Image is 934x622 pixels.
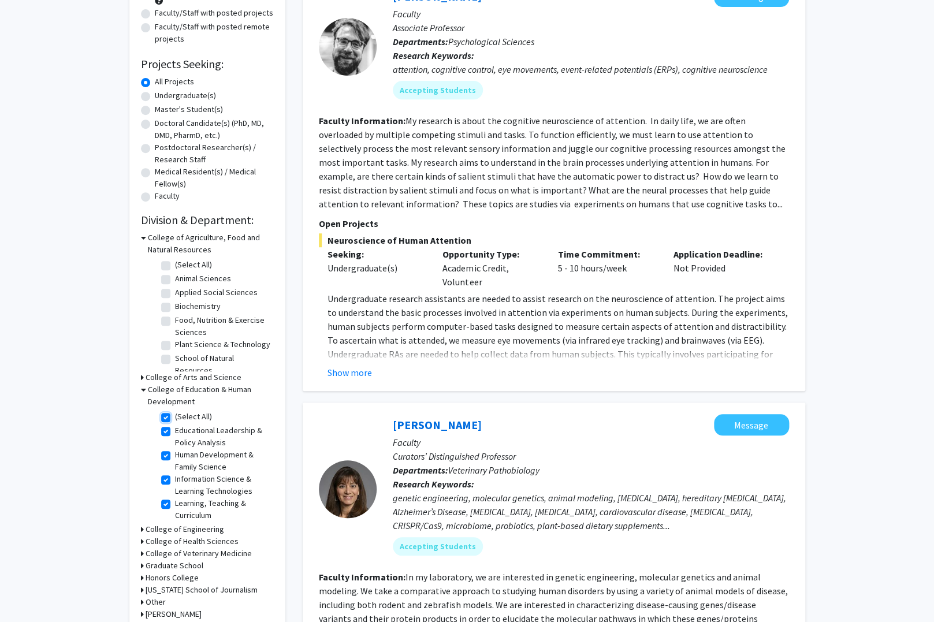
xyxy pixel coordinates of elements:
[175,286,258,299] label: Applied Social Sciences
[175,273,231,285] label: Animal Sciences
[155,90,216,102] label: Undergraduate(s)
[146,560,203,572] h3: Graduate School
[146,547,252,560] h3: College of Veterinary Medicine
[146,572,199,584] h3: Honors College
[175,522,236,534] label: Special Education
[148,383,274,408] h3: College of Education & Human Development
[146,371,241,383] h3: College of Arts and Science
[155,7,273,19] label: Faculty/Staff with posted projects
[155,76,194,88] label: All Projects
[393,81,483,99] mat-chip: Accepting Students
[155,166,274,190] label: Medical Resident(s) / Medical Fellow(s)
[448,464,539,476] span: Veterinary Pathobiology
[448,36,534,47] span: Psychological Sciences
[673,247,772,261] p: Application Deadline:
[714,414,789,435] button: Message Elizabeth Bryda
[393,7,789,21] p: Faculty
[146,523,224,535] h3: College of Engineering
[146,608,202,620] h3: [PERSON_NAME]
[328,247,426,261] p: Seeking:
[393,491,789,532] div: genetic engineering, molecular genetics, animal modeling, [MEDICAL_DATA], hereditary [MEDICAL_DAT...
[175,259,212,271] label: (Select All)
[393,50,474,61] b: Research Keywords:
[141,57,274,71] h2: Projects Seeking:
[141,213,274,227] h2: Division & Department:
[328,261,426,275] div: Undergraduate(s)
[319,233,789,247] span: Neuroscience of Human Attention
[328,366,372,379] button: Show more
[146,584,258,596] h3: [US_STATE] School of Journalism
[175,497,271,522] label: Learning, Teaching & Curriculum
[665,247,780,289] div: Not Provided
[393,418,482,432] a: [PERSON_NAME]
[549,247,665,289] div: 5 - 10 hours/week
[319,217,789,230] p: Open Projects
[155,117,274,141] label: Doctoral Candidate(s) (PhD, MD, DMD, PharmD, etc.)
[175,300,221,312] label: Biochemistry
[155,21,274,45] label: Faculty/Staff with posted remote projects
[175,314,271,338] label: Food, Nutrition & Exercise Sciences
[319,115,786,210] fg-read-more: My research is about the cognitive neuroscience of attention. In daily life, we are often overloa...
[393,537,483,556] mat-chip: Accepting Students
[393,62,789,76] div: attention, cognitive control, eye movements, event-related potentials (ERPs), cognitive neuroscience
[393,36,448,47] b: Departments:
[155,141,274,166] label: Postdoctoral Researcher(s) / Research Staff
[155,103,223,116] label: Master's Student(s)
[175,352,271,377] label: School of Natural Resources
[328,292,789,403] p: Undergraduate research assistants are needed to assist research on the neuroscience of attention....
[148,232,274,256] h3: College of Agriculture, Food and Natural Resources
[146,535,239,547] h3: College of Health Sciences
[393,435,789,449] p: Faculty
[434,247,549,289] div: Academic Credit, Volunteer
[175,473,271,497] label: Information Science & Learning Technologies
[175,424,271,449] label: Educational Leadership & Policy Analysis
[558,247,656,261] p: Time Commitment:
[155,190,180,202] label: Faculty
[175,338,270,351] label: Plant Science & Technology
[393,464,448,476] b: Departments:
[175,411,212,423] label: (Select All)
[319,115,405,126] b: Faculty Information:
[393,478,474,490] b: Research Keywords:
[146,596,166,608] h3: Other
[393,21,789,35] p: Associate Professor
[393,449,789,463] p: Curators’ Distinguished Professor
[442,247,541,261] p: Opportunity Type:
[319,571,405,583] b: Faculty Information:
[175,449,271,473] label: Human Development & Family Science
